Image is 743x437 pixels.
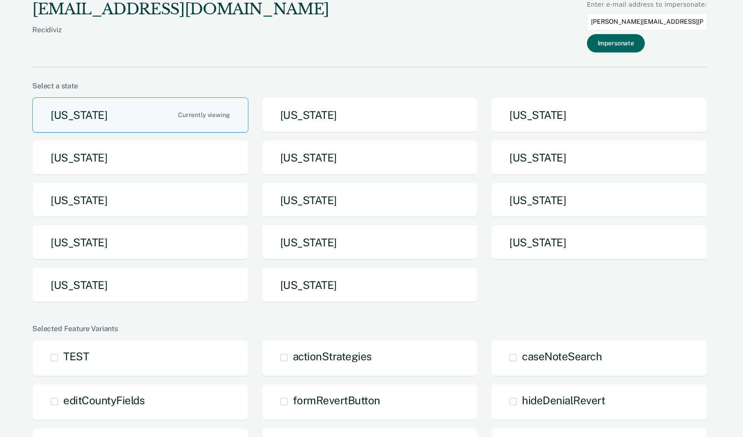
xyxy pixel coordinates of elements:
button: [US_STATE] [491,97,707,133]
span: caseNoteSearch [522,350,602,363]
button: [US_STATE] [32,225,248,260]
span: formRevertButton [293,394,380,406]
button: Impersonate [587,34,645,52]
button: [US_STATE] [262,183,478,218]
span: TEST [63,350,89,363]
input: Enter an email to impersonate... [587,13,707,31]
span: actionStrategies [293,350,372,363]
button: [US_STATE] [491,183,707,218]
button: [US_STATE] [32,183,248,218]
div: Select a state [32,82,707,90]
button: [US_STATE] [262,97,478,133]
span: editCountyFields [63,394,144,406]
button: [US_STATE] [262,267,478,303]
span: hideDenialRevert [522,394,605,406]
div: Selected Feature Variants [32,324,707,333]
button: [US_STATE] [262,225,478,260]
button: [US_STATE] [491,140,707,175]
button: [US_STATE] [262,140,478,175]
button: [US_STATE] [32,97,248,133]
button: [US_STATE] [32,140,248,175]
button: [US_STATE] [32,267,248,303]
button: [US_STATE] [491,225,707,260]
div: Recidiviz [32,26,329,48]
